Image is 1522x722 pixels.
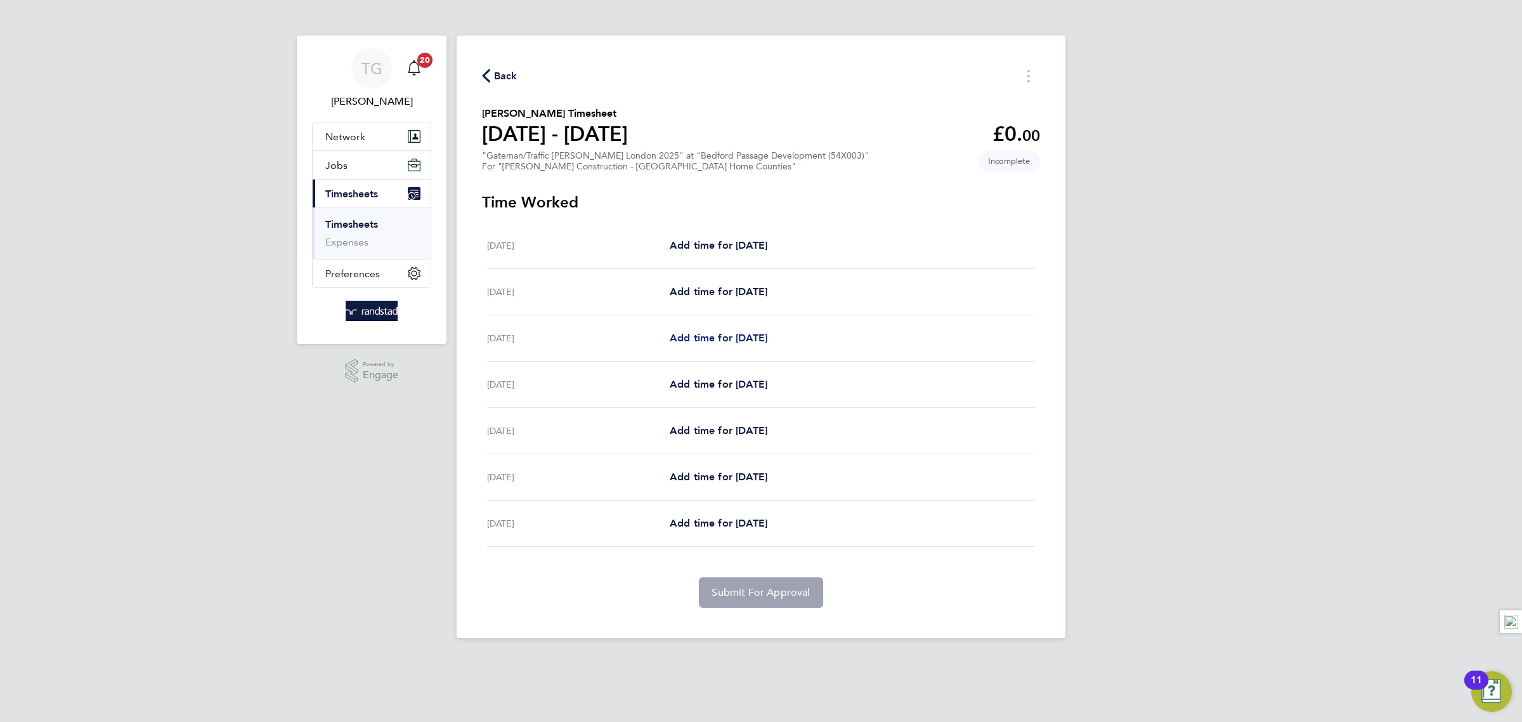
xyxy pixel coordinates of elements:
[482,68,517,84] button: Back
[482,150,869,172] div: "Gateman/Traffic [PERSON_NAME] London 2025" at "Bedford Passage Development (54X003)"
[325,159,348,171] span: Jobs
[670,471,767,483] span: Add time for [DATE]
[487,238,670,253] div: [DATE]
[670,284,767,299] a: Add time for [DATE]
[670,423,767,438] a: Add time for [DATE]
[363,359,398,370] span: Powered by
[670,331,767,346] a: Add time for [DATE]
[1017,66,1040,86] button: Timesheets Menu
[297,36,446,344] nav: Main navigation
[313,122,431,150] button: Network
[670,377,767,392] a: Add time for [DATE]
[482,106,628,121] h2: [PERSON_NAME] Timesheet
[482,161,869,172] div: For "[PERSON_NAME] Construction - [GEOGRAPHIC_DATA] Home Counties"
[670,286,767,298] span: Add time for [DATE]
[313,180,431,207] button: Timesheets
[482,192,1040,213] h3: Time Worked
[670,239,767,251] span: Add time for [DATE]
[670,516,767,531] a: Add time for [DATE]
[670,378,767,390] span: Add time for [DATE]
[325,188,378,200] span: Timesheets
[487,423,670,438] div: [DATE]
[313,151,431,179] button: Jobs
[992,122,1040,146] app-decimal: £0.
[670,238,767,253] a: Add time for [DATE]
[978,150,1040,171] span: This timesheet is Incomplete.
[325,131,365,143] span: Network
[487,377,670,392] div: [DATE]
[363,370,398,381] span: Engage
[361,60,382,77] span: TG
[325,268,380,280] span: Preferences
[401,48,427,89] a: 20
[312,94,431,109] span: Tom Grigg
[345,359,399,383] a: Powered byEngage
[494,69,517,84] span: Back
[487,284,670,299] div: [DATE]
[670,424,767,436] span: Add time for [DATE]
[487,516,670,531] div: [DATE]
[1471,680,1482,697] div: 11
[487,331,670,346] div: [DATE]
[313,207,431,259] div: Timesheets
[1471,671,1512,712] button: Open Resource Center, 11 new notifications
[417,53,433,68] span: 20
[325,236,368,248] a: Expenses
[312,48,431,109] a: TG[PERSON_NAME]
[313,259,431,287] button: Preferences
[346,301,398,321] img: randstad-logo-retina.png
[670,469,767,485] a: Add time for [DATE]
[670,332,767,344] span: Add time for [DATE]
[1022,126,1040,145] span: 00
[312,301,431,321] a: Go to home page
[482,121,628,147] h1: [DATE] - [DATE]
[487,469,670,485] div: [DATE]
[325,218,378,230] a: Timesheets
[670,517,767,529] span: Add time for [DATE]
